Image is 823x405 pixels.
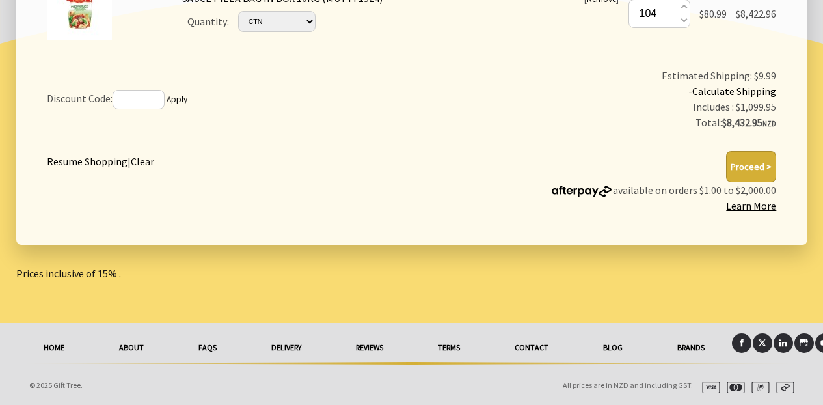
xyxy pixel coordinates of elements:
a: Brands [650,333,732,362]
a: delivery [244,333,329,362]
div: | [47,151,154,169]
a: HOME [16,333,92,362]
a: Learn More [726,199,776,212]
p: available on orders $1.00 to $2,000.00 [550,182,776,214]
div: Includes : $1,099.95 [452,99,777,115]
p: Prices inclusive of 15% . [16,266,807,281]
a: Resume Shopping [47,155,128,168]
a: Facebook [732,333,751,353]
img: afterpay.svg [771,382,794,393]
a: Contact [487,333,576,362]
span: © 2025 Gift Tree. [29,380,83,390]
img: visa.svg [697,382,720,393]
a: Apply [167,94,187,105]
td: Discount Code: [42,63,447,136]
strong: $8,432.95 [722,116,776,129]
div: Total: [452,115,777,132]
button: Proceed > [726,151,776,182]
a: X (Twitter) [753,333,772,353]
a: Terms [411,333,487,362]
td: Estimated Shipping: $9.99 - [446,63,781,136]
span: NZD [762,119,776,128]
a: Blog [576,333,650,362]
img: Afterpay [550,186,613,197]
a: LinkedIn [774,333,793,353]
a: FAQs [171,333,244,362]
span: All prices are in NZD and including GST. [563,380,693,390]
input: If you have a discount code, enter it here and press 'Apply'. [113,90,165,109]
img: mastercard.svg [722,382,745,393]
img: paypal.svg [746,382,770,393]
a: Calculate Shipping [692,85,776,98]
td: Quantity: [182,6,233,36]
a: reviews [329,333,411,362]
a: About [92,333,171,362]
a: Clear [131,155,154,168]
